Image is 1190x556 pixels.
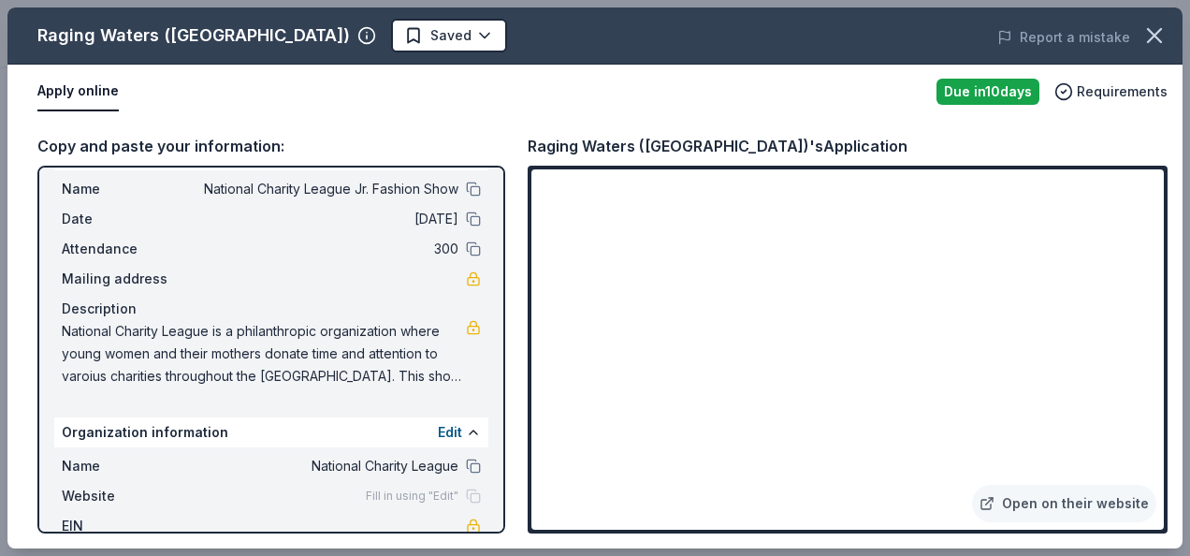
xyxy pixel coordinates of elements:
span: [DATE] [187,208,458,230]
span: Name [62,455,187,477]
span: Mailing address [62,268,187,290]
button: Saved [391,19,507,52]
span: Requirements [1077,80,1168,103]
span: Website [62,485,187,507]
button: Apply online [37,72,119,111]
span: 300 [187,238,458,260]
span: Name [62,178,187,200]
div: Organization information [54,417,488,447]
div: Raging Waters ([GEOGRAPHIC_DATA])'s Application [528,134,907,158]
div: Copy and paste your information: [37,134,505,158]
div: Raging Waters ([GEOGRAPHIC_DATA]) [37,21,350,51]
span: Fill in using "Edit" [366,489,458,504]
span: Saved [430,24,472,47]
button: Edit [438,421,462,444]
span: Date [62,208,187,230]
span: EIN [62,515,187,537]
div: Description [62,298,481,320]
a: Open on their website [972,485,1156,522]
div: Due in 10 days [936,79,1039,105]
span: Attendance [62,238,187,260]
span: National Charity League is a philanthropic organization where young women and their mothers donat... [62,320,466,388]
span: National Charity League Jr. Fashion Show [187,178,458,200]
button: Report a mistake [997,26,1130,49]
span: National Charity League [187,455,458,477]
button: Requirements [1054,80,1168,103]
